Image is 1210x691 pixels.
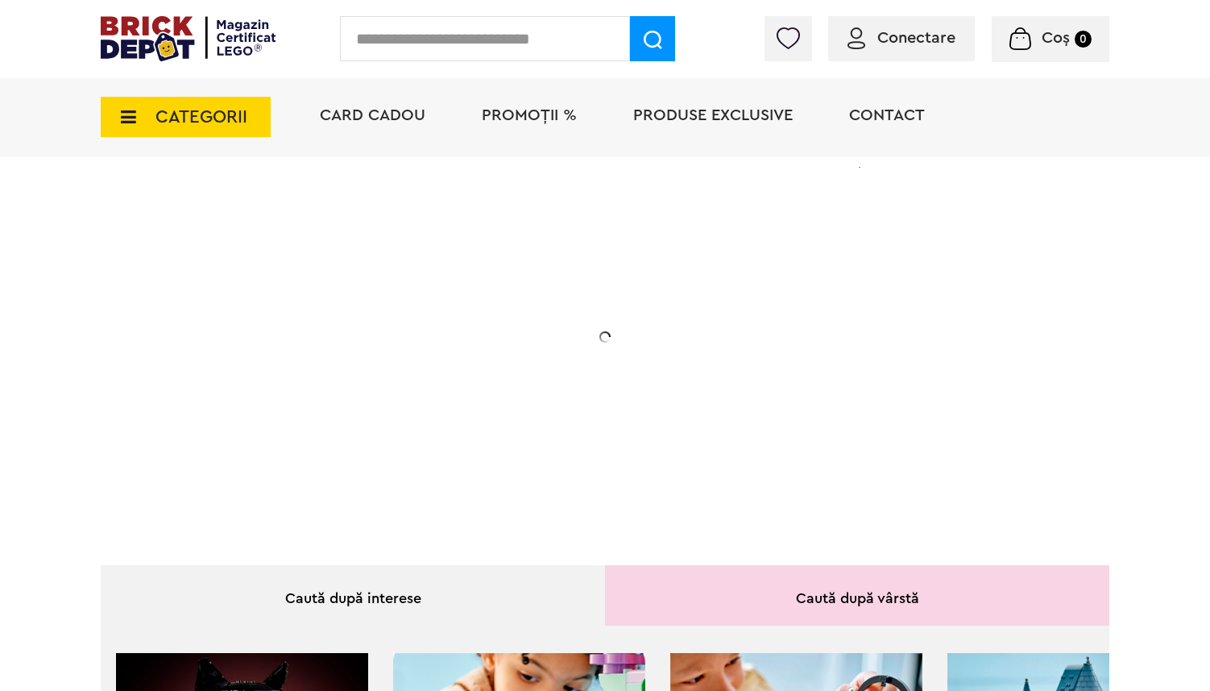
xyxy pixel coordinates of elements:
[633,107,793,123] a: Produse exclusive
[605,565,1109,626] div: Caută după vârstă
[215,244,537,302] h1: Cadou VIP 40772
[1042,30,1070,46] span: Coș
[1075,31,1092,48] small: 0
[215,318,537,386] h2: Seria de sărbători: Fantomă luminoasă. Promoția este valabilă în perioada [DATE] - [DATE].
[482,107,577,123] a: PROMOȚII %
[155,108,247,126] span: CATEGORII
[101,565,605,626] div: Caută după interese
[849,107,925,123] a: Contact
[215,423,537,443] div: Află detalii
[320,107,425,123] a: Card Cadou
[877,30,955,46] span: Conectare
[847,30,955,46] a: Conectare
